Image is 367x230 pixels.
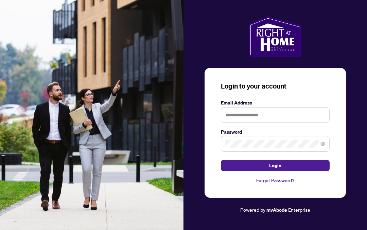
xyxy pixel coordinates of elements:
button: Login [221,160,330,171]
a: Forgot Password? [221,177,330,184]
span: eye-invisible [320,141,325,146]
h3: Login to your account [221,81,330,91]
span: Powered by [240,207,265,213]
label: Password [221,128,330,136]
label: Email Address [221,99,330,107]
span: Login [269,160,281,171]
a: myAbode [266,206,287,214]
span: Enterprise [288,207,310,213]
img: ma-logo [249,16,301,57]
